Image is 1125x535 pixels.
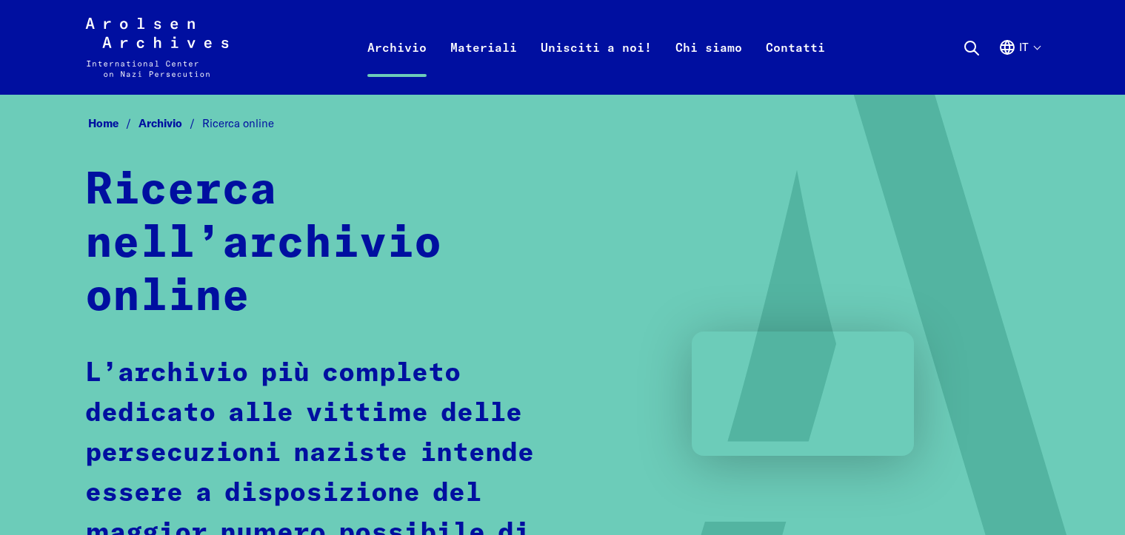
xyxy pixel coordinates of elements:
span: Ricerca online [202,116,274,130]
a: Contatti [754,36,837,95]
a: Home [88,116,138,130]
strong: Ricerca nell’archivio online [85,169,441,320]
a: Archivio [355,36,438,95]
a: Unisciti a noi! [529,36,664,95]
a: Chi siamo [664,36,754,95]
nav: Breadcrumb [85,112,1039,135]
nav: Primaria [355,18,837,77]
a: Archivio [138,116,202,130]
a: Materiali [438,36,529,95]
button: Italiano, selezione lingua [998,38,1040,92]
